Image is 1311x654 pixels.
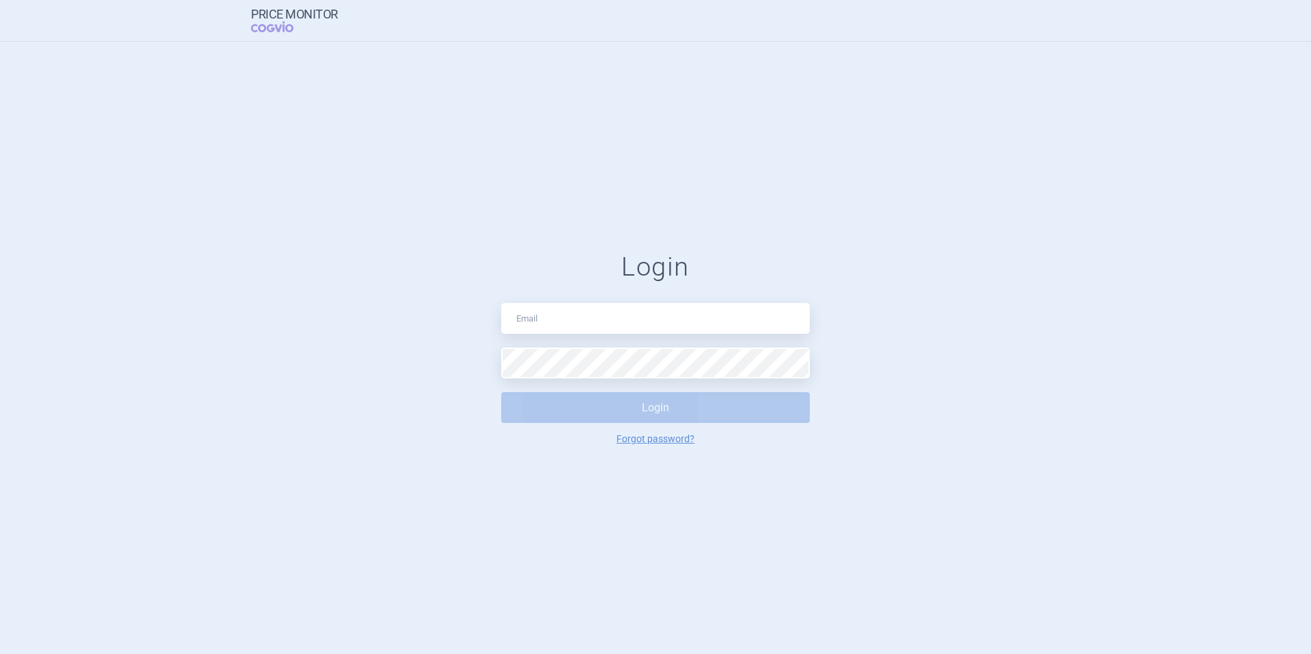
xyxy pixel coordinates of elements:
input: Email [501,303,810,334]
span: COGVIO [251,21,313,32]
button: Login [501,392,810,423]
h1: Login [501,252,810,283]
a: Forgot password? [616,434,695,444]
strong: Price Monitor [251,8,338,21]
a: Price MonitorCOGVIO [251,8,338,34]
